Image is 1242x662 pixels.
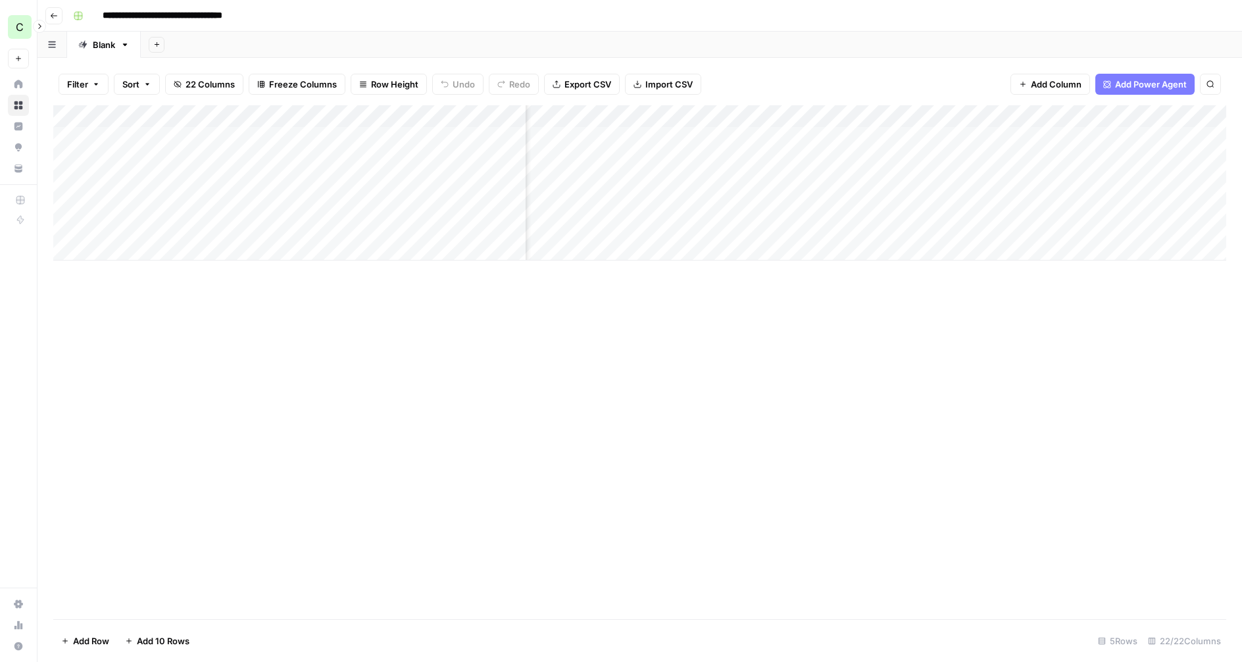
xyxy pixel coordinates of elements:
[371,78,418,91] span: Row Height
[1143,630,1226,651] div: 22/22 Columns
[8,636,29,657] button: Help + Support
[1115,78,1187,91] span: Add Power Agent
[509,78,530,91] span: Redo
[8,74,29,95] a: Home
[1010,74,1090,95] button: Add Column
[67,32,141,58] a: Blank
[8,158,29,179] a: Your Data
[67,78,88,91] span: Filter
[59,74,109,95] button: Filter
[8,95,29,116] a: Browse
[186,78,235,91] span: 22 Columns
[73,634,109,648] span: Add Row
[53,630,117,651] button: Add Row
[1095,74,1195,95] button: Add Power Agent
[489,74,539,95] button: Redo
[249,74,345,95] button: Freeze Columns
[165,74,243,95] button: 22 Columns
[8,116,29,137] a: Insights
[93,38,115,51] div: Blank
[114,74,160,95] button: Sort
[8,11,29,43] button: Workspace: Chris's Workspace
[137,634,189,648] span: Add 10 Rows
[8,615,29,636] a: Usage
[1093,630,1143,651] div: 5 Rows
[432,74,484,95] button: Undo
[453,78,475,91] span: Undo
[1031,78,1081,91] span: Add Column
[625,74,701,95] button: Import CSV
[564,78,611,91] span: Export CSV
[122,78,139,91] span: Sort
[8,137,29,158] a: Opportunities
[269,78,337,91] span: Freeze Columns
[645,78,693,91] span: Import CSV
[544,74,620,95] button: Export CSV
[351,74,427,95] button: Row Height
[16,19,24,35] span: C
[8,594,29,615] a: Settings
[117,630,197,651] button: Add 10 Rows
